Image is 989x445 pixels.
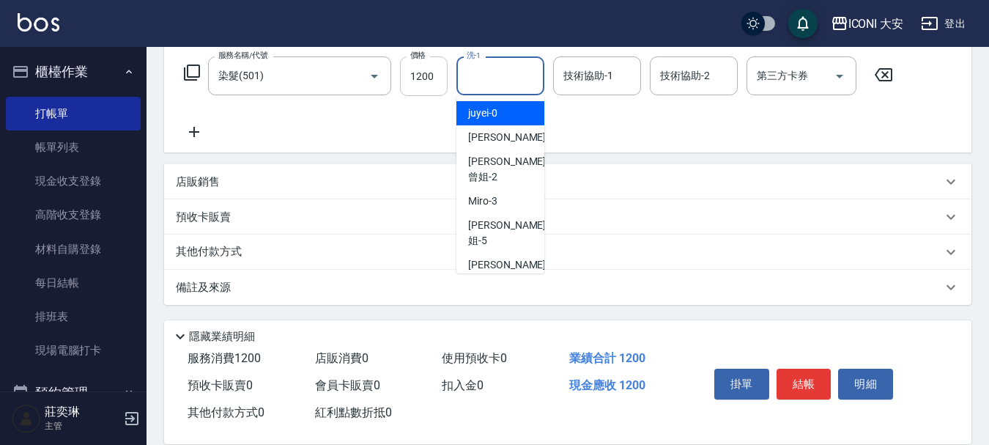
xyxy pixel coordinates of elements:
[569,378,645,392] span: 現金應收 1200
[164,270,971,305] div: 備註及來源
[18,13,59,32] img: Logo
[468,218,546,249] span: [PERSON_NAME]姐 -5
[176,244,249,260] p: 其他付款方式
[6,97,141,130] a: 打帳單
[6,266,141,300] a: 每日結帳
[788,9,818,38] button: save
[915,10,971,37] button: 登出
[848,15,904,33] div: ICONI 大安
[363,65,386,88] button: Open
[315,405,392,419] span: 紅利點數折抵 0
[6,334,141,367] a: 現場電腦打卡
[6,164,141,198] a: 現金收支登錄
[315,378,380,392] span: 會員卡販賣 0
[164,199,971,235] div: 預收卡販賣
[6,53,141,91] button: 櫃檯作業
[825,9,910,39] button: ICONI 大安
[12,404,41,433] img: Person
[6,130,141,164] a: 帳單列表
[315,351,368,365] span: 店販消費 0
[45,419,119,433] p: 主管
[164,235,971,270] div: 其他付款方式
[188,405,264,419] span: 其他付款方式 0
[777,369,831,400] button: 結帳
[176,210,231,225] p: 預收卡販賣
[714,369,769,400] button: 掛單
[442,351,507,365] span: 使用預收卡 0
[164,164,971,199] div: 店販銷售
[468,154,546,185] span: [PERSON_NAME]曾姐 -2
[468,130,555,145] span: [PERSON_NAME] -1
[218,50,267,61] label: 服務名稱/代號
[189,329,255,345] p: 隱藏業績明細
[467,50,481,61] label: 洗-1
[6,198,141,232] a: 高階收支登錄
[188,351,261,365] span: 服務消費 1200
[468,194,497,209] span: Miro -3
[176,280,231,295] p: 備註及來源
[188,378,253,392] span: 預收卡販賣 0
[569,351,645,365] span: 業績合計 1200
[6,232,141,266] a: 材料自購登錄
[176,174,220,190] p: 店販銷售
[838,369,893,400] button: 明細
[6,300,141,334] a: 排班表
[45,405,119,419] h5: 莊奕琳
[468,257,560,273] span: [PERSON_NAME] -07
[410,50,426,61] label: 價格
[6,374,141,412] button: 預約管理
[468,106,497,121] span: juyei -0
[442,378,484,392] span: 扣入金 0
[828,65,851,88] button: Open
